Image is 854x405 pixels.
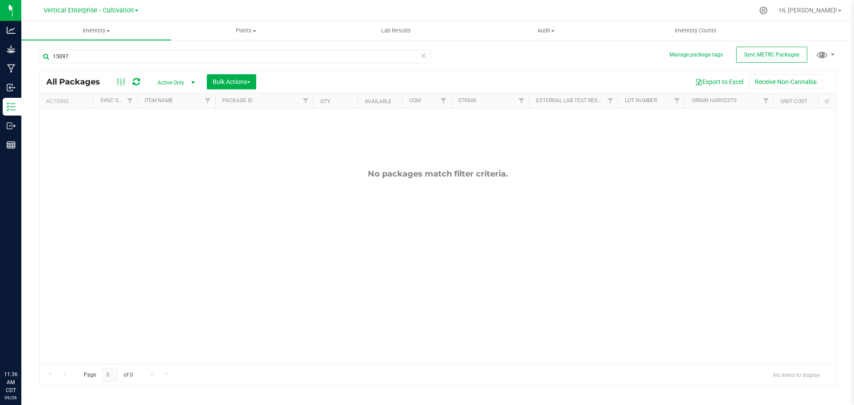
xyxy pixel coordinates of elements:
[758,6,769,15] div: Manage settings
[670,93,685,108] a: Filter
[213,78,250,85] span: Bulk Actions
[21,21,171,40] a: Inventory
[621,21,771,40] a: Inventory Counts
[100,97,134,104] a: Sync Status
[7,64,16,73] inline-svg: Manufacturing
[663,27,729,35] span: Inventory Counts
[222,97,253,104] a: Package ID
[409,97,421,104] a: UOM
[744,52,799,58] span: Sync METRC Packages
[76,368,140,382] span: Page of 0
[46,98,89,104] div: Actions
[669,51,723,59] button: Manage package tags
[766,368,827,381] span: No items to display
[7,140,16,149] inline-svg: Reports
[320,98,330,104] a: Qty
[458,97,476,104] a: Strain
[4,370,17,394] p: 11:36 AM CDT
[298,93,313,108] a: Filter
[471,21,621,40] a: Audit
[39,50,431,63] input: Search Package ID, Item Name, SKU, Lot or Part Number...
[26,333,37,343] iframe: Resource center unread badge
[603,93,618,108] a: Filter
[420,50,427,61] span: Clear
[825,98,853,104] a: Unit Price
[145,97,173,104] a: Item Name
[365,98,391,104] a: Available
[749,74,822,89] button: Receive Non-Cannabis
[7,26,16,35] inline-svg: Analytics
[201,93,215,108] a: Filter
[736,47,807,63] button: Sync METRC Packages
[7,45,16,54] inline-svg: Grow
[625,97,657,104] a: Lot Number
[781,98,807,104] a: Unit Cost
[9,334,36,361] iframe: Resource center
[689,74,749,89] button: Export to Excel
[321,21,471,40] a: Lab Results
[7,121,16,130] inline-svg: Outbound
[172,27,321,35] span: Plants
[779,7,837,14] span: Hi, [PERSON_NAME]!
[536,97,606,104] a: External Lab Test Result
[7,102,16,111] inline-svg: Inventory
[471,27,620,35] span: Audit
[514,93,529,108] a: Filter
[369,27,423,35] span: Lab Results
[207,74,256,89] button: Bulk Actions
[436,93,451,108] a: Filter
[759,93,773,108] a: Filter
[44,7,134,14] span: Vertical Enterprise - Cultivation
[40,169,836,179] div: No packages match filter criteria.
[46,77,109,87] span: All Packages
[7,83,16,92] inline-svg: Inbound
[21,27,171,35] span: Inventory
[123,93,137,108] a: Filter
[4,394,17,401] p: 09/26
[171,21,321,40] a: Plants
[692,97,737,104] a: Origin Harvests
